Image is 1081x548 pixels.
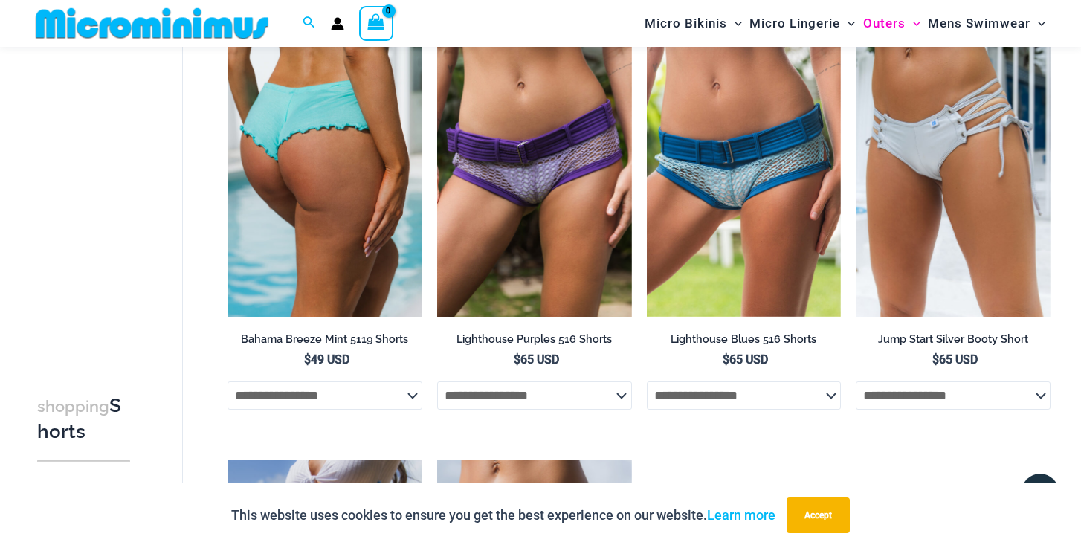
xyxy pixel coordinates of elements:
bdi: 65 USD [723,352,768,367]
bdi: 65 USD [932,352,978,367]
a: Jump Start Silver Booty Short [856,332,1051,352]
h2: Lighthouse Blues 516 Shorts [647,332,842,346]
img: Lighthouse Purples 516 Short 01 [437,25,632,317]
a: OutersMenu ToggleMenu Toggle [859,4,924,42]
img: MM SHOP LOGO FLAT [30,7,274,40]
a: Bahama Breeze Mint 5119 Shorts [228,332,422,352]
span: Menu Toggle [906,4,920,42]
span: Outers [863,4,906,42]
span: $ [514,352,520,367]
span: Menu Toggle [727,4,742,42]
span: $ [304,352,311,367]
button: Accept [787,497,850,533]
span: Micro Bikinis [645,4,727,42]
h2: Bahama Breeze Mint 5119 Shorts [228,332,422,346]
span: Menu Toggle [1030,4,1045,42]
span: $ [723,352,729,367]
a: Micro BikinisMenu ToggleMenu Toggle [641,4,746,42]
span: Mens Swimwear [928,4,1030,42]
nav: Site Navigation [639,2,1051,45]
a: Lighthouse Blues 516 Shorts [647,332,842,352]
a: Lighthouse Blues 516 Short 01Lighthouse Blues 516 Short 03Lighthouse Blues 516 Short 03 [647,25,842,317]
h2: Lighthouse Purples 516 Shorts [437,332,632,346]
a: Bahama Breeze Mint 5119 Shorts 01Bahama Breeze Mint 5119 Shorts 02Bahama Breeze Mint 5119 Shorts 02 [228,25,422,317]
a: Micro LingerieMenu ToggleMenu Toggle [746,4,859,42]
bdi: 65 USD [514,352,559,367]
span: Menu Toggle [840,4,855,42]
h2: Jump Start Silver Booty Short [856,332,1051,346]
a: Mens SwimwearMenu ToggleMenu Toggle [924,4,1049,42]
span: $ [932,352,939,367]
a: Lighthouse Purples 516 Shorts [437,332,632,352]
img: Lighthouse Blues 516 Short 01 [647,25,842,317]
a: View Shopping Cart, empty [359,6,393,40]
a: Lighthouse Purples 516 Short 01Lighthouse Purples 3668 Crop Top 516 Short 01Lighthouse Purples 36... [437,25,632,317]
a: Account icon link [331,17,344,30]
a: Learn more [707,507,775,523]
img: Bahama Breeze Mint 5119 Shorts 02 [228,25,422,317]
span: shopping [37,397,109,416]
bdi: 49 USD [304,352,349,367]
p: This website uses cookies to ensure you get the best experience on our website. [231,504,775,526]
h3: Shorts [37,393,130,445]
a: Search icon link [303,14,316,33]
iframe: TrustedSite Certified [37,50,171,347]
a: Jump Start Silver 5594 Shorts 01Jump Start Silver 5594 Shorts 02Jump Start Silver 5594 Shorts 02 [856,25,1051,317]
span: Micro Lingerie [749,4,840,42]
img: Jump Start Silver 5594 Shorts 01 [856,25,1051,317]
